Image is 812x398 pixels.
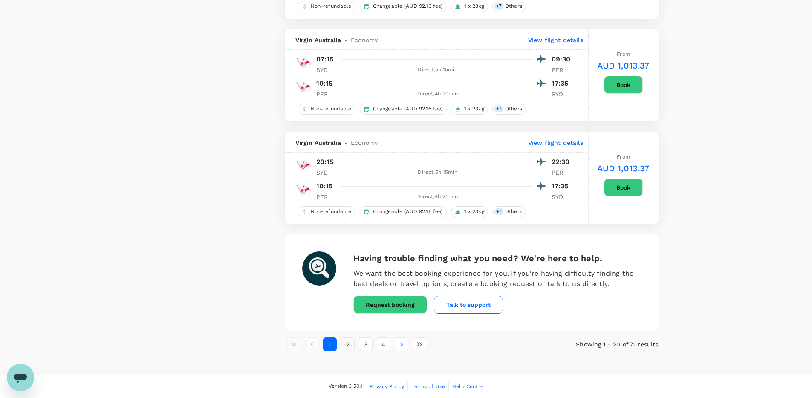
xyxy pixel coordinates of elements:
button: Go to page 4 [377,337,390,351]
h6: Having trouble finding what you need? We're here to help. [353,251,642,265]
div: Changeable (AUD 92.16 fee) [360,104,447,115]
div: 1 x 23kg [451,206,488,217]
div: Direct , 4h 20min [343,90,533,98]
div: Non-refundable [298,104,355,115]
span: From [617,51,630,57]
span: Economy [351,36,378,44]
div: 1 x 23kg [451,1,488,12]
span: Version 3.50.1 [329,382,362,391]
h6: AUD 1,013.37 [597,162,650,175]
div: +7Others [492,104,526,115]
button: Talk to support [434,296,503,314]
button: Book [604,179,643,196]
span: Changeable (AUD 92.16 fee) [370,105,446,112]
div: Changeable (AUD 92.16 fee) [360,206,447,217]
p: 17:35 [552,78,573,89]
span: Non-refundable [307,3,355,10]
span: - [341,138,351,147]
div: Changeable (AUD 92.16 fee) [360,1,447,12]
a: Terms of Use [411,382,445,391]
span: Help Centre [452,384,483,389]
nav: pagination navigation [285,337,534,351]
span: Virgin Australia [295,138,341,147]
div: Direct , 5h 15min [343,168,533,177]
div: +7Others [492,1,526,12]
p: View flight details [528,138,583,147]
img: VA [295,78,312,95]
button: Go to page 2 [341,337,355,351]
div: Non-refundable [298,1,355,12]
button: Go to page 3 [359,337,373,351]
button: Request booking [353,296,427,314]
p: PER [552,66,573,74]
p: PER [552,168,573,177]
span: Others [502,3,526,10]
span: - [341,36,351,44]
button: Go to next page [395,337,408,351]
a: Privacy Policy [370,382,404,391]
p: 10:15 [316,78,333,89]
span: 1 x 23kg [461,105,488,112]
button: Book [604,76,643,94]
span: Changeable (AUD 92.16 fee) [370,3,446,10]
div: +7Others [492,206,526,217]
p: 22:30 [552,157,573,167]
p: SYD [552,193,573,201]
img: VA [295,181,312,198]
img: VA [295,54,312,71]
span: Terms of Use [411,384,445,389]
span: + 7 [494,208,503,215]
span: Non-refundable [307,208,355,215]
p: 17:35 [552,181,573,191]
span: From [617,154,630,160]
span: Virgin Australia [295,36,341,44]
div: Non-refundable [298,206,355,217]
p: 20:15 [316,157,334,167]
span: Non-refundable [307,105,355,112]
p: 07:15 [316,54,334,64]
a: Help Centre [452,382,483,391]
span: Privacy Policy [370,384,404,389]
span: Changeable (AUD 92.16 fee) [370,208,446,215]
div: Direct , 5h 15min [343,66,533,74]
p: SYD [316,168,338,177]
div: 1 x 23kg [451,104,488,115]
p: 09:30 [552,54,573,64]
p: Showing 1 - 20 of 71 results [534,340,658,349]
iframe: Button to launch messaging window [7,364,34,391]
span: Others [502,105,526,112]
img: VA [295,157,312,174]
span: Economy [351,138,378,147]
span: 1 x 23kg [461,3,488,10]
button: page 1 [323,337,337,351]
span: + 7 [494,3,503,10]
p: PER [316,90,338,98]
p: SYD [316,66,338,74]
span: Others [502,208,526,215]
span: + 7 [494,105,503,112]
button: Go to last page [413,337,426,351]
p: PER [316,193,338,201]
h6: AUD 1,013.37 [597,59,650,72]
p: We want the best booking experience for you. If you're having difficulty finding the best deals o... [353,268,642,289]
p: View flight details [528,36,583,44]
p: SYD [552,90,573,98]
span: 1 x 23kg [461,208,488,215]
p: 10:15 [316,181,333,191]
div: Direct , 4h 20min [343,193,533,201]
